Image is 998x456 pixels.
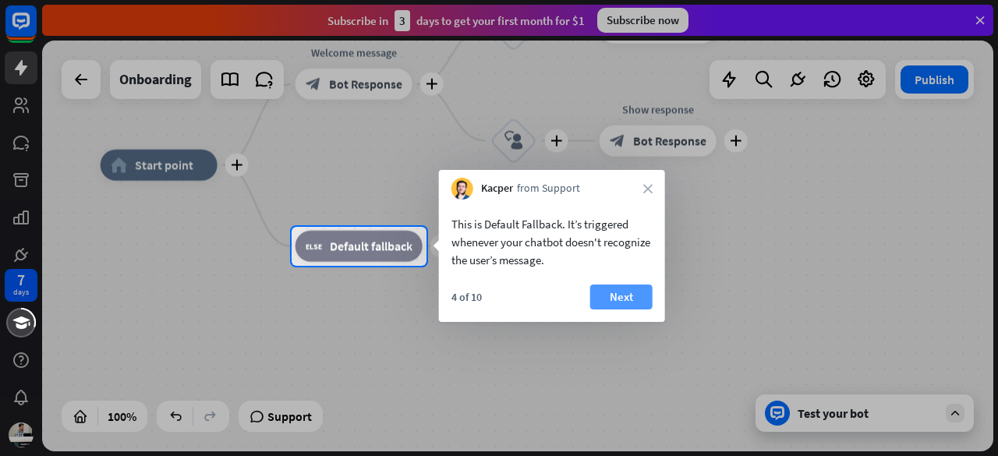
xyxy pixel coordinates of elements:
[517,181,580,196] span: from Support
[12,6,59,53] button: Open LiveChat chat widget
[306,239,322,254] i: block_fallback
[330,239,412,254] span: Default fallback
[481,181,513,196] span: Kacper
[643,184,653,193] i: close
[451,215,653,269] div: This is Default Fallback. It’s triggered whenever your chatbot doesn't recognize the user’s message.
[451,290,482,304] div: 4 of 10
[590,285,653,309] button: Next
